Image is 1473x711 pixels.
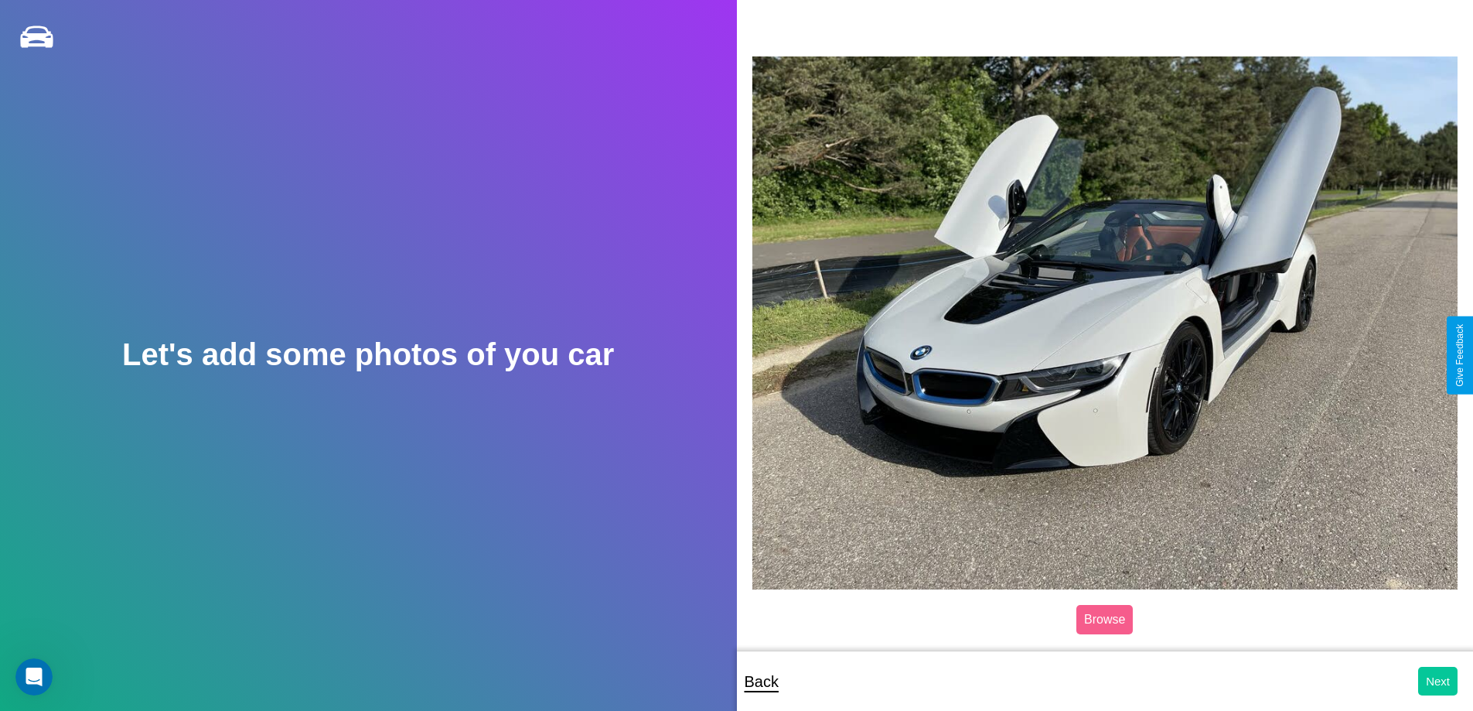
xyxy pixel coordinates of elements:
img: posted [752,56,1458,589]
p: Back [745,668,779,696]
label: Browse [1076,605,1133,634]
div: Give Feedback [1454,324,1465,387]
iframe: Intercom live chat [15,658,53,696]
h2: Let's add some photos of you car [122,337,614,372]
button: Next [1418,667,1458,696]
